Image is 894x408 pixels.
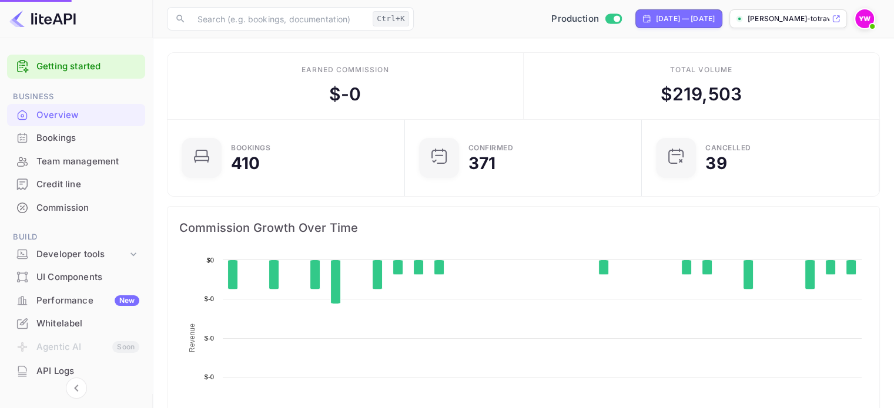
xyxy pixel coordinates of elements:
[309,342,319,349] text: $-0
[7,127,145,149] a: Bookings
[7,312,145,334] a: Whitelabel
[785,261,793,268] text: $0
[669,65,732,75] div: Total volume
[701,302,710,309] text: $-0
[620,261,628,268] text: $0
[373,11,409,26] div: Ctrl+K
[7,360,145,382] a: API Logs
[456,261,463,268] text: $0
[855,9,874,28] img: Yahav Winkler
[7,266,145,288] a: UI Components
[7,150,145,173] div: Team management
[7,197,145,220] div: Commission
[547,12,626,26] div: Switch to Sandbox mode
[329,81,361,107] div: $ -0
[7,360,145,383] div: API Logs
[7,289,145,312] div: PerformanceNew
[231,155,260,171] div: 410
[765,261,772,268] text: $0
[36,201,139,215] div: Commission
[7,197,145,218] a: Commission
[66,377,87,399] button: Collapse navigation
[476,261,484,268] text: $0
[705,144,751,151] div: CANCELLED
[7,173,145,196] div: Credit line
[845,302,855,309] text: $-0
[558,261,566,268] text: $0
[330,380,339,387] text: $-0
[7,104,145,127] div: Overview
[36,248,128,261] div: Developer tools
[36,155,139,168] div: Team management
[538,261,545,268] text: $0
[205,373,214,380] text: $-0
[7,312,145,335] div: Whitelabel
[7,90,145,103] span: Business
[7,127,145,150] div: Bookings
[661,81,742,107] div: $ 219,503
[517,261,525,268] text: $0
[433,302,442,309] text: $-0
[656,14,715,24] div: [DATE] — [DATE]
[249,261,257,268] text: $0
[468,155,495,171] div: 371
[7,289,145,311] a: PerformanceNew
[412,302,421,309] text: $-0
[7,55,145,79] div: Getting started
[7,244,145,265] div: Developer tools
[635,9,722,28] div: Click to change the date range period
[497,261,504,268] text: $0
[724,261,731,268] text: $0
[231,144,270,151] div: Bookings
[302,65,389,75] div: Earned commission
[115,295,139,306] div: New
[179,218,868,237] span: Commission Growth Over Time
[9,9,76,28] img: LiteAPI logo
[468,144,514,151] div: Confirmed
[7,150,145,172] a: Team management
[188,323,196,352] text: Revenue
[742,342,751,349] text: $-0
[371,342,380,349] text: $-0
[36,178,139,191] div: Credit line
[7,173,145,195] a: Credit line
[7,231,145,244] span: Build
[36,365,139,378] div: API Logs
[352,261,360,268] text: $0
[205,295,214,302] text: $-0
[661,261,669,268] text: $0
[825,302,834,309] text: $-0
[598,302,607,309] text: $-0
[391,302,401,309] text: $-0
[190,7,368,31] input: Search (e.g. bookings, documentation)
[205,335,214,342] text: $-0
[579,261,587,268] text: $0
[748,14,829,24] p: [PERSON_NAME]-totravel...
[227,342,236,349] text: $-0
[7,266,145,289] div: UI Components
[36,109,139,122] div: Overview
[36,60,139,73] a: Getting started
[290,261,298,268] text: $0
[206,257,214,264] text: $0
[641,261,648,268] text: $0
[551,12,599,26] span: Production
[7,104,145,126] a: Overview
[268,342,277,349] text: $-0
[36,271,139,284] div: UI Components
[36,317,139,331] div: Whitelabel
[804,342,813,349] text: $-0
[36,131,139,145] div: Bookings
[680,302,689,309] text: $-0
[705,155,726,171] div: 39
[36,294,139,308] div: Performance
